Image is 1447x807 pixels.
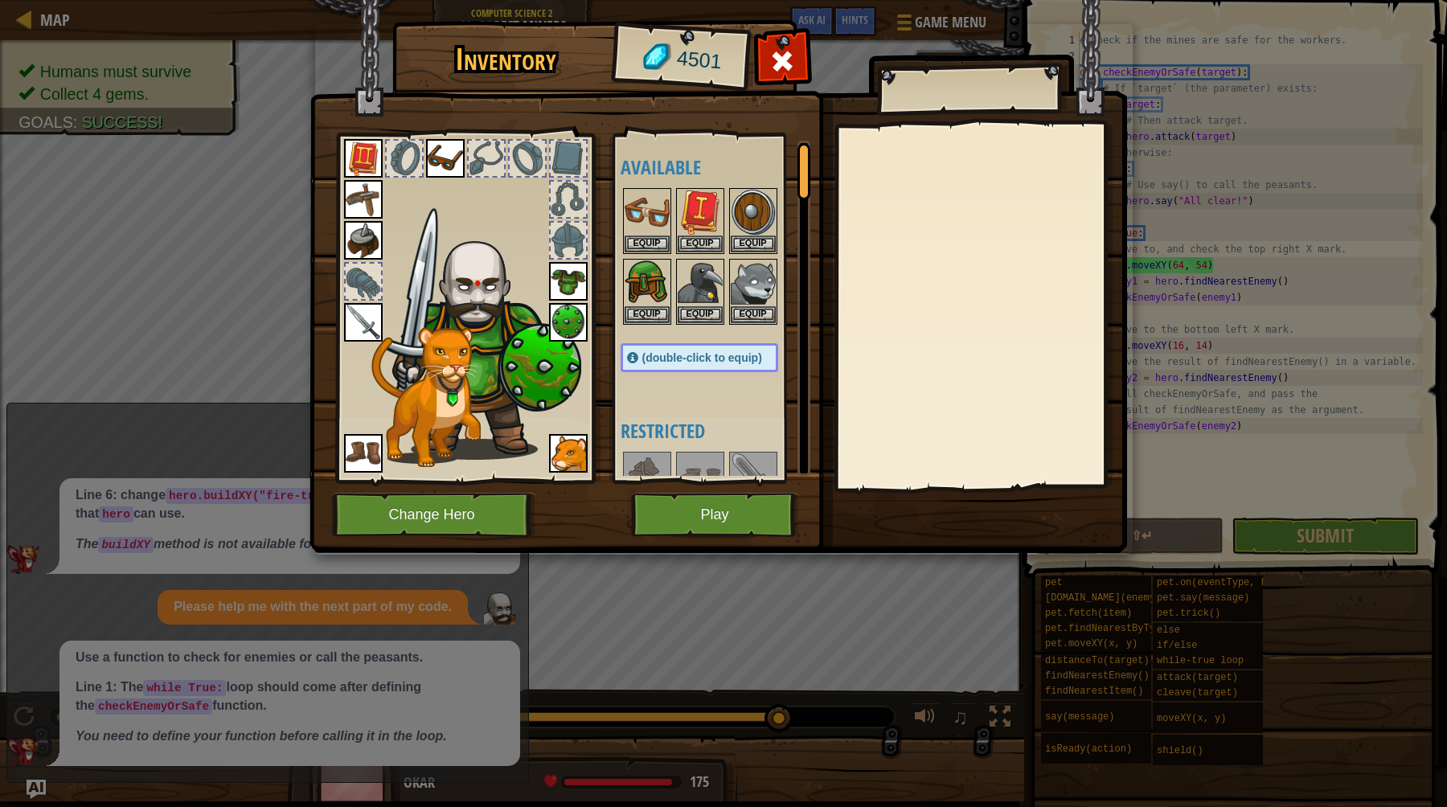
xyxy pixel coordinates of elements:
[344,303,383,342] img: portrait.png
[344,434,383,473] img: portrait.png
[344,180,383,219] img: portrait.png
[678,260,723,305] img: portrait.png
[625,190,670,235] img: portrait.png
[678,453,723,498] img: portrait.png
[731,453,776,498] img: portrait.png
[731,306,776,323] button: Equip
[621,157,810,178] h4: Available
[384,226,581,460] img: male.png
[731,260,776,305] img: portrait.png
[678,236,723,252] button: Equip
[625,260,670,305] img: portrait.png
[731,236,776,252] button: Equip
[344,221,383,260] img: portrait.png
[678,306,723,323] button: Equip
[344,139,383,178] img: portrait.png
[731,190,776,235] img: portrait.png
[625,306,670,323] button: Equip
[621,420,810,441] h4: Restricted
[549,303,588,342] img: portrait.png
[625,453,670,498] img: portrait.png
[625,236,670,252] button: Equip
[678,190,723,235] img: portrait.png
[426,139,465,178] img: portrait.png
[642,351,762,364] span: (double-click to equip)
[404,43,609,76] h1: Inventory
[631,493,799,537] button: Play
[371,327,481,467] img: cougar-paper-dolls.png
[549,262,588,301] img: portrait.png
[332,493,536,537] button: Change Hero
[549,434,588,473] img: portrait.png
[675,44,723,76] span: 4501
